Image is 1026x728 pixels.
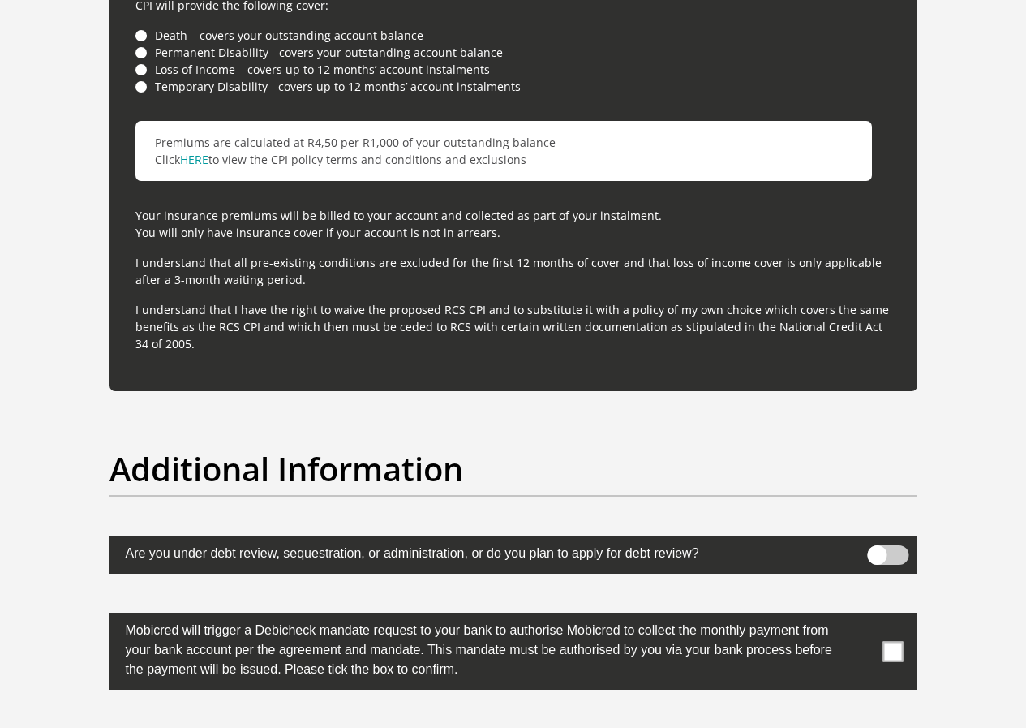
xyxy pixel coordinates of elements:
label: Are you under debt review, sequestration, or administration, or do you plan to apply for debt rev... [109,536,836,567]
label: Mobicred will trigger a Debicheck mandate request to your bank to authorise Mobicred to collect t... [109,613,836,683]
p: Premiums are calculated at R4,50 per R1,000 of your outstanding balance Click to view the CPI pol... [135,121,872,181]
li: Loss of Income – covers up to 12 months’ account instalments [135,61,891,78]
h2: Additional Information [109,450,917,489]
p: I understand that I have the right to waive the proposed RCS CPI and to substitute it with a poli... [135,301,891,352]
li: Death – covers your outstanding account balance [135,27,891,44]
a: HERE [180,152,208,167]
p: Your insurance premiums will be billed to your account and collected as part of your instalment. ... [135,207,891,241]
p: I understand that all pre-existing conditions are excluded for the first 12 months of cover and t... [135,254,891,288]
li: Permanent Disability - covers your outstanding account balance [135,44,891,61]
li: Temporary Disability - covers up to 12 months’ account instalments [135,78,891,95]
